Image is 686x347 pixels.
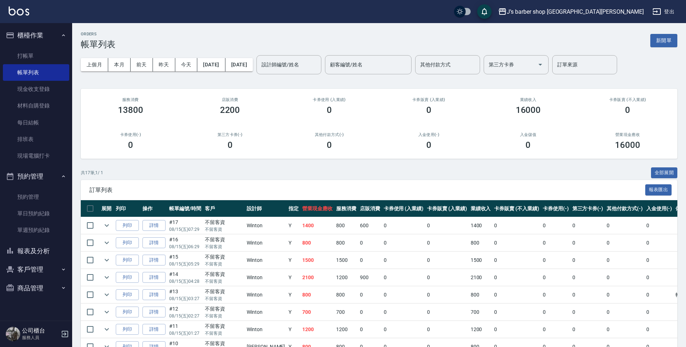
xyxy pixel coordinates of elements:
td: 0 [492,304,541,321]
td: 0 [541,252,571,269]
a: 打帳單 [3,48,69,64]
button: 列印 [116,237,139,249]
button: expand row [101,237,112,248]
a: 現場電腦打卡 [3,148,69,164]
h2: 入金儲值 [487,132,570,137]
td: 1500 [334,252,358,269]
th: 帳單編號/時間 [167,200,203,217]
button: 列印 [116,220,139,231]
td: Y [287,269,300,286]
div: 不留客資 [205,288,243,295]
td: 800 [300,234,334,251]
th: 營業現金應收 [300,200,334,217]
td: 0 [571,234,605,251]
p: 不留客資 [205,278,243,285]
td: #11 [167,321,203,338]
a: 每日結帳 [3,114,69,131]
td: 0 [605,304,645,321]
td: 2100 [300,269,334,286]
button: [DATE] [197,58,225,71]
td: 0 [382,217,426,234]
img: Person [6,327,20,341]
a: 帳單列表 [3,64,69,81]
h3: 0 [327,105,332,115]
td: Winton [245,252,287,269]
h2: 卡券使用 (入業績) [288,97,370,102]
h2: 第三方卡券(-) [189,132,271,137]
td: 0 [382,234,426,251]
img: Logo [9,6,29,16]
td: 1200 [469,321,493,338]
a: 詳情 [142,237,166,249]
td: Y [287,321,300,338]
button: expand row [101,324,112,335]
td: 1500 [300,252,334,269]
div: 不留客資 [205,219,243,226]
a: 詳情 [142,289,166,300]
td: 0 [645,269,674,286]
button: 櫃檯作業 [3,26,69,45]
td: 0 [571,304,605,321]
a: 詳情 [142,220,166,231]
td: 0 [492,321,541,338]
td: 0 [358,321,382,338]
h2: ORDERS [81,32,115,36]
th: 卡券使用 (入業績) [382,200,426,217]
th: 其他付款方式(-) [605,200,645,217]
td: 1200 [300,321,334,338]
th: 第三方卡券(-) [571,200,605,217]
td: 0 [382,286,426,303]
button: [DATE] [225,58,253,71]
button: 新開單 [650,34,677,47]
button: expand row [101,307,112,317]
td: #15 [167,252,203,269]
p: 08/15 (五) 02:27 [169,313,201,319]
td: 0 [571,252,605,269]
h2: 卡券販賣 (不入業績) [586,97,669,102]
td: 0 [571,217,605,234]
button: expand row [101,289,112,300]
a: 排班表 [3,131,69,148]
td: Y [287,252,300,269]
button: Open [535,59,546,70]
td: 600 [358,217,382,234]
p: 不留客資 [205,313,243,319]
h2: 營業現金應收 [586,132,669,137]
a: 詳情 [142,255,166,266]
td: 0 [492,286,541,303]
h3: 服務消費 [89,97,172,102]
button: 昨天 [153,58,175,71]
button: 本月 [108,58,131,71]
h3: 16000 [615,140,640,150]
th: 列印 [114,200,141,217]
td: 800 [469,286,493,303]
td: Winton [245,304,287,321]
h2: 入金使用(-) [388,132,470,137]
div: 不留客資 [205,271,243,278]
td: 0 [382,252,426,269]
td: 700 [334,304,358,321]
td: Y [287,234,300,251]
button: 登出 [650,5,677,18]
p: 08/15 (五) 03:27 [169,295,201,302]
a: 單週預約紀錄 [3,222,69,238]
th: 設計師 [245,200,287,217]
th: 卡券販賣 (入業績) [425,200,469,217]
td: 0 [382,321,426,338]
td: 0 [605,217,645,234]
td: 0 [492,217,541,234]
td: 0 [541,269,571,286]
a: 單日預約紀錄 [3,205,69,222]
button: 預約管理 [3,167,69,186]
button: 客戶管理 [3,260,69,279]
td: 0 [358,286,382,303]
th: 展開 [100,200,114,217]
td: 1200 [334,269,358,286]
p: 不留客資 [205,261,243,267]
td: 0 [605,269,645,286]
td: 800 [334,286,358,303]
td: 0 [541,234,571,251]
td: 0 [645,304,674,321]
p: 服務人員 [22,334,59,341]
h5: 公司櫃台 [22,327,59,334]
